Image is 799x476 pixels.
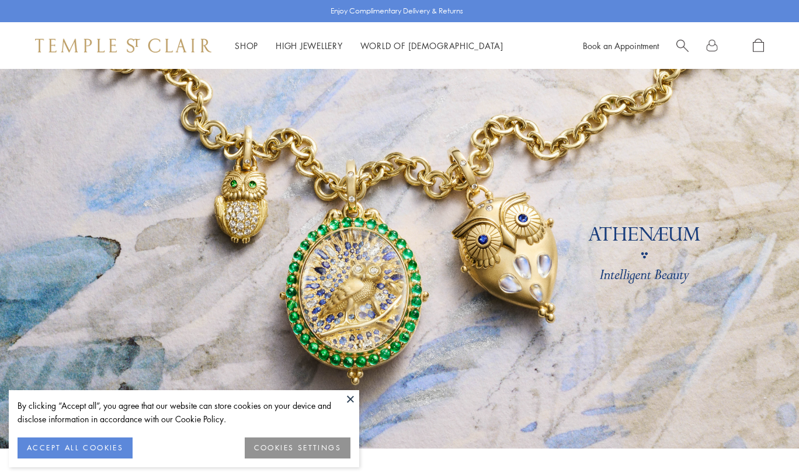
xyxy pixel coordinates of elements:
a: Search [676,39,689,53]
a: Book an Appointment [583,40,659,51]
p: Enjoy Complimentary Delivery & Returns [331,5,463,17]
div: By clicking “Accept all”, you agree that our website can store cookies on your device and disclos... [18,399,350,426]
img: Temple St. Clair [35,39,211,53]
a: Open Shopping Bag [753,39,764,53]
a: World of [DEMOGRAPHIC_DATA]World of [DEMOGRAPHIC_DATA] [360,40,503,51]
a: High JewelleryHigh Jewellery [276,40,343,51]
button: COOKIES SETTINGS [245,437,350,458]
nav: Main navigation [235,39,503,53]
button: ACCEPT ALL COOKIES [18,437,133,458]
a: ShopShop [235,40,258,51]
